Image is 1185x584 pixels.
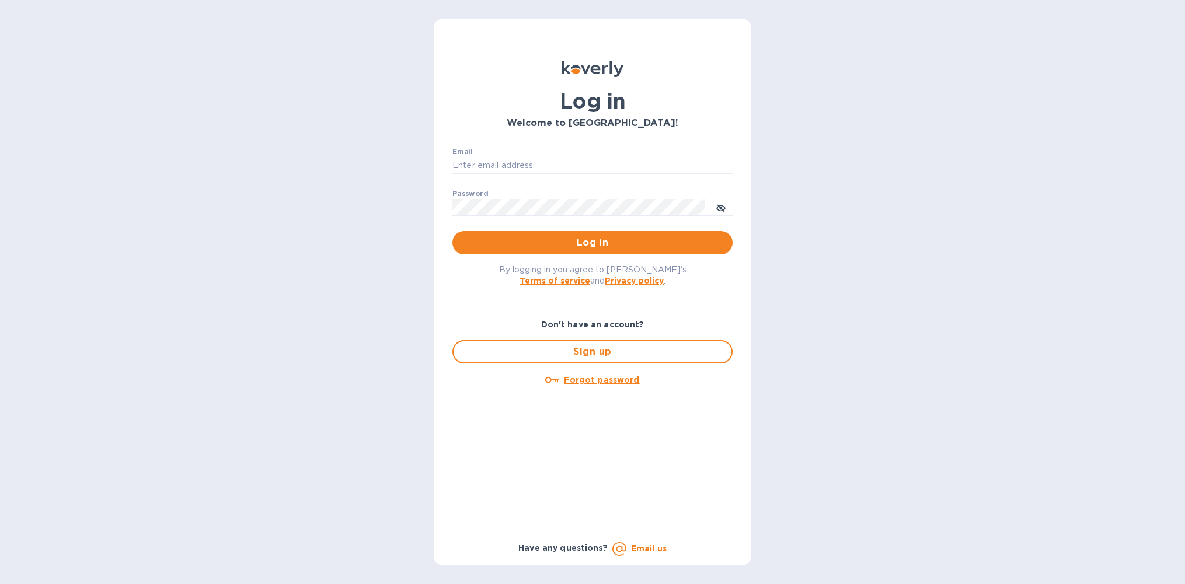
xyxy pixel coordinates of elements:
[462,236,723,250] span: Log in
[452,157,733,174] input: Enter email address
[564,375,639,384] u: Forgot password
[518,543,608,552] b: Have any questions?
[452,118,733,129] h3: Welcome to [GEOGRAPHIC_DATA]!
[709,195,733,219] button: toggle password visibility
[452,89,733,113] h1: Log in
[452,148,473,155] label: Email
[463,345,722,359] span: Sign up
[520,276,590,285] a: Terms of service
[452,190,488,197] label: Password
[631,544,667,553] a: Email us
[452,340,733,363] button: Sign up
[562,61,623,77] img: Koverly
[605,276,664,285] a: Privacy policy
[452,231,733,254] button: Log in
[541,320,644,329] b: Don't have an account?
[499,265,686,285] span: By logging in you agree to [PERSON_NAME]'s and .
